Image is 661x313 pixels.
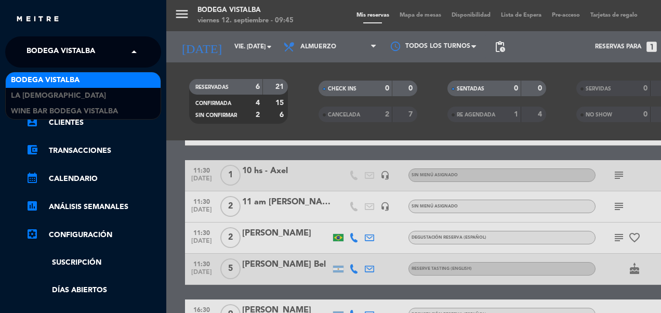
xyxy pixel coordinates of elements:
[26,201,161,213] a: assessmentANÁLISIS SEMANALES
[16,16,60,23] img: MEITRE
[27,41,95,63] span: BODEGA VISTALBA
[26,200,38,212] i: assessment
[26,284,161,296] a: Días abiertos
[26,257,161,269] a: Suscripción
[26,172,38,184] i: calendar_month
[26,228,38,240] i: settings_applications
[26,145,161,157] a: account_balance_walletTransacciones
[11,90,106,102] span: LA [DEMOGRAPHIC_DATA]
[26,229,161,241] a: Configuración
[11,106,118,118] span: Wine Bar Bodega Vistalba
[11,74,80,86] span: BODEGA VISTALBA
[26,116,161,129] a: account_boxClientes
[26,115,38,128] i: account_box
[26,173,161,185] a: calendar_monthCalendario
[26,144,38,156] i: account_balance_wallet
